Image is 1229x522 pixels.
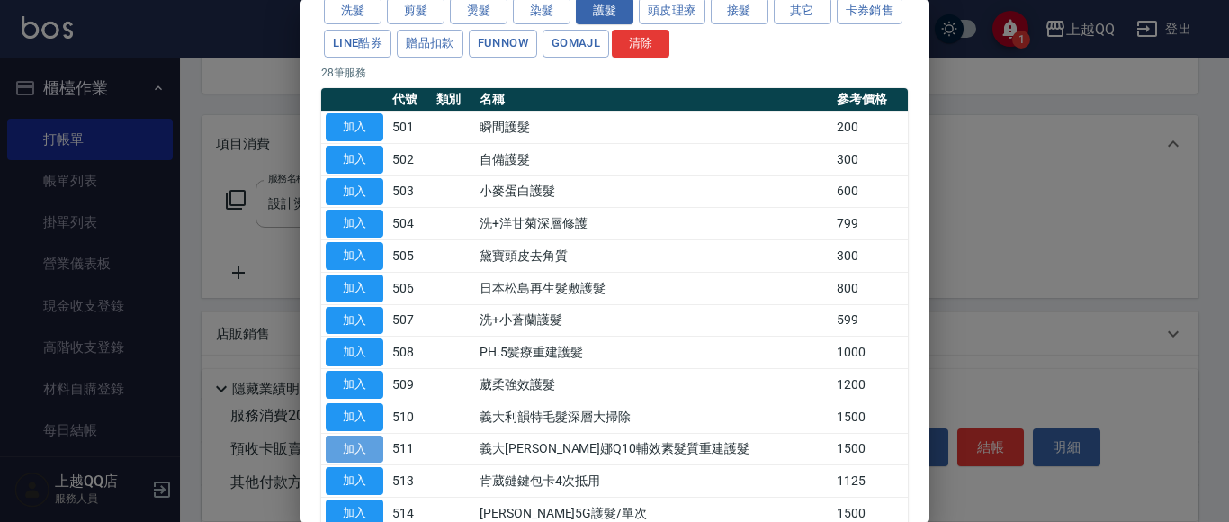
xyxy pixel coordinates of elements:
td: 506 [388,272,432,304]
td: 507 [388,304,432,337]
td: 599 [832,304,908,337]
td: 肯葳鏈鍵包卡4次抵用 [475,465,832,498]
td: 509 [388,369,432,401]
td: 508 [388,337,432,369]
td: 1125 [832,465,908,498]
td: 511 [388,433,432,465]
td: 300 [832,143,908,175]
td: 1500 [832,433,908,465]
td: 洗+洋甘菊深層修護 [475,208,832,240]
th: 參考價格 [832,88,908,112]
button: 加入 [326,403,383,431]
td: 504 [388,208,432,240]
td: 501 [388,112,432,144]
th: 類別 [432,88,476,112]
td: 義大[PERSON_NAME]娜Q10輔效素髮質重建護髮 [475,433,832,465]
button: 加入 [326,146,383,174]
button: LINE酷券 [324,30,391,58]
button: 加入 [326,210,383,238]
td: 510 [388,400,432,433]
button: 清除 [612,30,669,58]
button: FUNNOW [469,30,537,58]
button: 加入 [326,113,383,141]
button: 加入 [326,242,383,270]
button: 加入 [326,274,383,302]
td: 自備護髮 [475,143,832,175]
td: 600 [832,175,908,208]
td: 502 [388,143,432,175]
td: 義大利韻特毛髮深層大掃除 [475,400,832,433]
td: 800 [832,272,908,304]
td: 日本松島再生髮敷護髮 [475,272,832,304]
td: PH.5髪療重建護髮 [475,337,832,369]
td: 1500 [832,400,908,433]
td: 200 [832,112,908,144]
td: 黛寶頭皮去角質 [475,240,832,273]
button: 加入 [326,467,383,495]
td: 1200 [832,369,908,401]
button: 加入 [326,178,383,206]
button: GOMAJL [543,30,609,58]
td: 503 [388,175,432,208]
td: 505 [388,240,432,273]
button: 贈品扣款 [397,30,463,58]
td: 瞬間護髮 [475,112,832,144]
p: 28 筆服務 [321,65,908,81]
th: 名稱 [475,88,832,112]
button: 加入 [326,338,383,366]
th: 代號 [388,88,432,112]
td: 1000 [832,337,908,369]
button: 加入 [326,371,383,399]
td: 300 [832,240,908,273]
button: 加入 [326,436,383,463]
td: 小麥蛋白護髮 [475,175,832,208]
td: 513 [388,465,432,498]
td: 葳柔強效護髮 [475,369,832,401]
td: 799 [832,208,908,240]
td: 洗+小蒼蘭護髮 [475,304,832,337]
button: 加入 [326,307,383,335]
